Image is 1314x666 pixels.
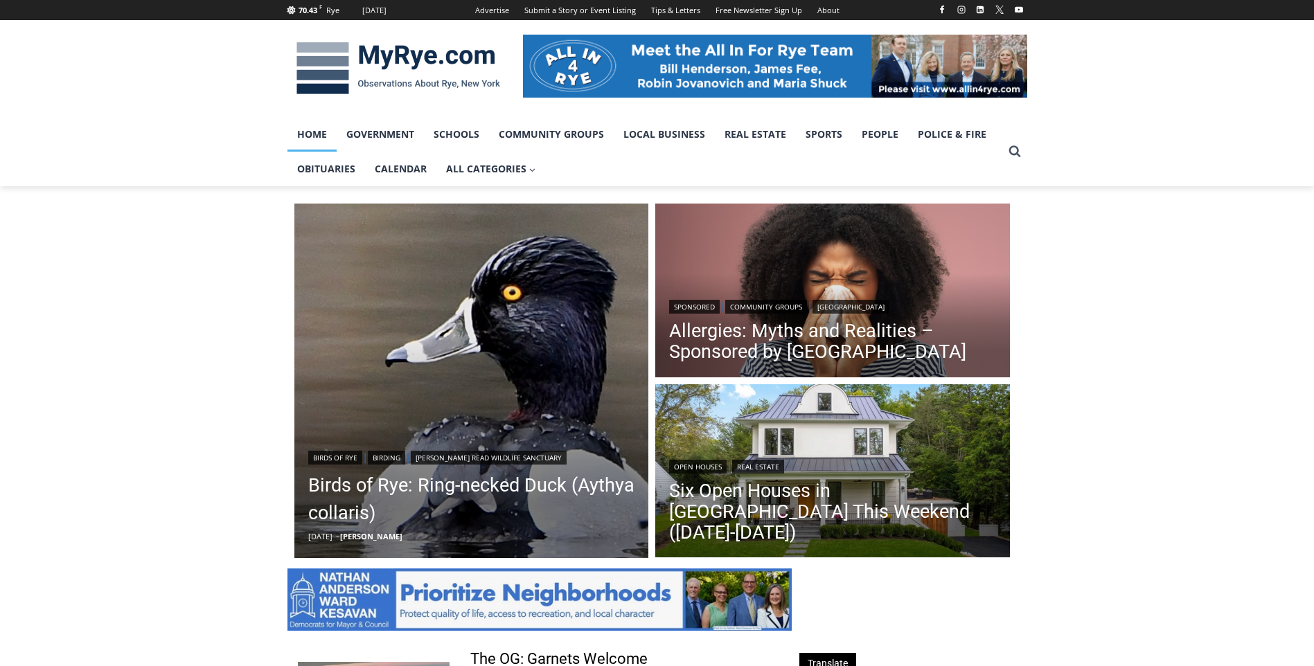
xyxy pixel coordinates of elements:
a: Instagram [953,1,970,18]
a: [PERSON_NAME] Read Wildlife Sanctuary [411,451,567,465]
a: Real Estate [715,117,796,152]
a: Birds of Rye: Ring-necked Duck (Aythya collaris) [308,471,635,527]
a: Allergies: Myths and Realities – Sponsored by [GEOGRAPHIC_DATA] [669,321,996,362]
img: 3 Overdale Road, Rye [655,384,1010,561]
a: [GEOGRAPHIC_DATA] [813,300,889,314]
div: Rye [326,4,339,17]
a: All Categories [436,152,546,186]
time: [DATE] [308,531,332,541]
a: Open Houses [669,460,727,474]
span: 70.43 [299,5,317,15]
a: Facebook [934,1,950,18]
a: Community Groups [489,117,614,152]
img: [PHOTO: Ring-necked Duck (Aythya collaris) at Playland Lake in Rye, New York. Credit: Grace Devine.] [294,204,649,558]
div: [DATE] [362,4,387,17]
a: Read More Six Open Houses in Rye This Weekend (October 4-5) [655,384,1010,561]
div: | | [669,297,996,314]
div: | [669,457,996,474]
span: F [319,3,322,10]
span: All Categories [446,161,536,177]
a: Sponsored [669,300,720,314]
button: View Search Form [1002,139,1027,164]
a: Read More Birds of Rye: Ring-necked Duck (Aythya collaris) [294,204,649,558]
a: X [991,1,1008,18]
a: Real Estate [732,460,784,474]
a: Sports [796,117,852,152]
a: Local Business [614,117,715,152]
a: Linkedin [972,1,988,18]
div: | | [308,448,635,465]
a: Read More Allergies: Myths and Realities – Sponsored by White Plains Hospital [655,204,1010,381]
a: Home [287,117,337,152]
a: Community Groups [725,300,807,314]
a: Calendar [365,152,436,186]
span: – [336,531,340,541]
nav: Primary Navigation [287,117,1002,187]
img: All in for Rye [523,35,1027,97]
a: Birds of Rye [308,451,362,465]
a: People [852,117,908,152]
a: Government [337,117,424,152]
a: Schools [424,117,489,152]
img: 2025-10 Allergies: Myths and Realities – Sponsored by White Plains Hospital [655,204,1010,381]
a: Police & Fire [908,117,996,152]
a: Six Open Houses in [GEOGRAPHIC_DATA] This Weekend ([DATE]-[DATE]) [669,480,996,543]
a: [PERSON_NAME] [340,531,402,541]
a: YouTube [1011,1,1027,18]
a: Birding [368,451,405,465]
img: MyRye.com [287,33,509,105]
a: Obituaries [287,152,365,186]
